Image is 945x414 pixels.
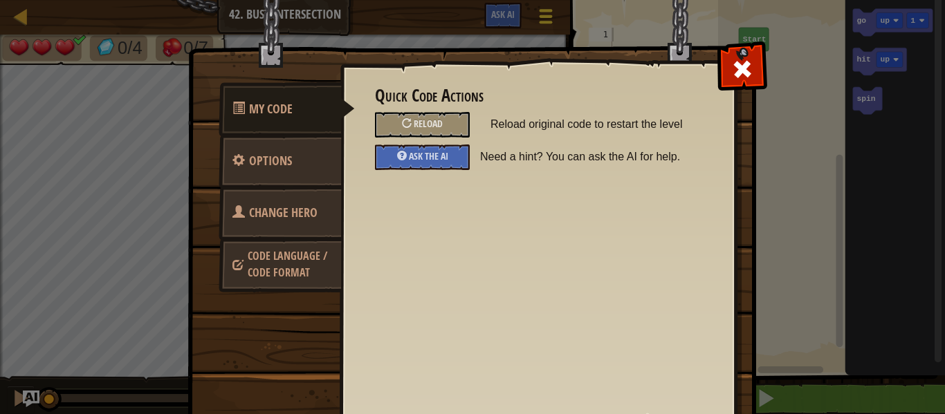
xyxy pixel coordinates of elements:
[248,248,327,280] span: Choose hero, language
[249,152,292,169] span: Configure settings
[219,134,342,188] a: Options
[375,144,470,170] div: Ask the AI
[490,112,701,137] span: Reload original code to restart the level
[249,204,318,221] span: Choose hero, language
[414,117,443,130] span: Reload
[219,82,355,136] a: My Code
[480,144,711,169] span: Need a hint? You can ask the AI for help.
[409,149,448,162] span: Ask the AI
[375,112,470,138] div: Reload original code to restart the level
[375,86,701,105] h3: Quick Code Actions
[249,100,293,117] span: Quick Code Actions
